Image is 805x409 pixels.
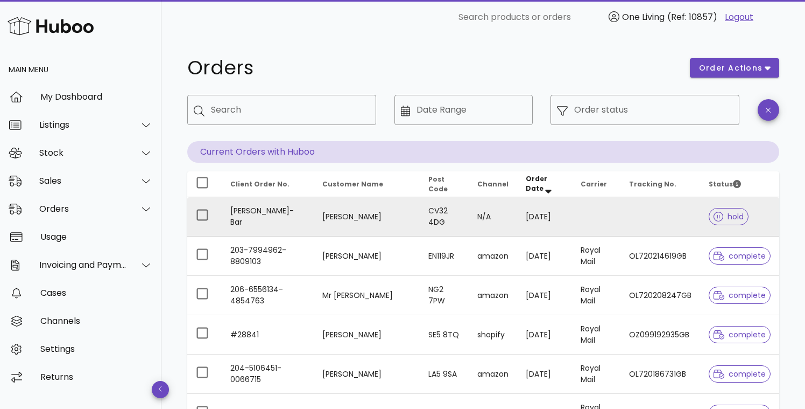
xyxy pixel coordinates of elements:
td: [PERSON_NAME] [314,355,420,394]
th: Carrier [572,171,620,197]
span: Customer Name [322,179,383,189]
span: One Living [622,11,665,23]
span: hold [714,213,744,220]
span: Channel [477,179,509,189]
td: OL720186731GB [620,355,700,394]
td: OZ099192935GB [620,315,700,355]
div: Settings [40,344,153,354]
td: [PERSON_NAME] [314,315,420,355]
td: N/A [469,197,517,237]
th: Order Date: Sorted descending. Activate to remove sorting. [517,171,572,197]
td: [PERSON_NAME]-Bar [222,197,314,237]
td: [DATE] [517,355,572,394]
td: shopify [469,315,517,355]
th: Status [700,171,779,197]
span: Tracking No. [629,179,676,189]
div: Sales [39,176,127,186]
button: order actions [690,58,779,78]
td: [DATE] [517,315,572,355]
div: My Dashboard [40,92,153,102]
td: OL720214619GB [620,237,700,276]
td: SE5 8TQ [420,315,469,355]
th: Tracking No. [620,171,700,197]
td: [DATE] [517,237,572,276]
span: complete [714,252,766,260]
td: amazon [469,355,517,394]
span: Client Order No. [230,179,289,189]
td: 204-5106451-0066715 [222,355,314,394]
td: #28841 [222,315,314,355]
td: OL720208247GB [620,276,700,315]
span: Post Code [428,175,448,193]
td: 206-6556134-4854763 [222,276,314,315]
td: Royal Mail [572,315,620,355]
td: 203-7994962-8809103 [222,237,314,276]
div: Invoicing and Payments [39,260,127,270]
p: Current Orders with Huboo [187,141,779,163]
h1: Orders [187,58,677,78]
span: Order Date [526,174,547,193]
td: amazon [469,276,517,315]
div: Returns [40,372,153,382]
td: Royal Mail [572,276,620,315]
th: Channel [469,171,517,197]
div: Listings [39,120,127,130]
td: CV32 4DG [420,197,469,237]
div: Cases [40,288,153,298]
td: Royal Mail [572,355,620,394]
div: Channels [40,316,153,326]
span: order actions [698,63,763,74]
td: [DATE] [517,197,572,237]
td: Royal Mail [572,237,620,276]
td: amazon [469,237,517,276]
th: Client Order No. [222,171,314,197]
span: complete [714,370,766,378]
td: Mr [PERSON_NAME] [314,276,420,315]
span: Carrier [581,179,607,189]
td: [PERSON_NAME] [314,197,420,237]
td: NG2 7PW [420,276,469,315]
span: complete [714,292,766,299]
td: EN119JR [420,237,469,276]
span: complete [714,331,766,338]
td: LA5 9SA [420,355,469,394]
div: Stock [39,148,127,158]
th: Post Code [420,171,469,197]
span: (Ref: 10857) [667,11,717,23]
div: Usage [40,232,153,242]
span: Status [709,179,741,189]
td: [DATE] [517,276,572,315]
img: Huboo Logo [8,15,94,38]
div: Orders [39,204,127,214]
th: Customer Name [314,171,420,197]
a: Logout [725,11,753,24]
td: [PERSON_NAME] [314,237,420,276]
